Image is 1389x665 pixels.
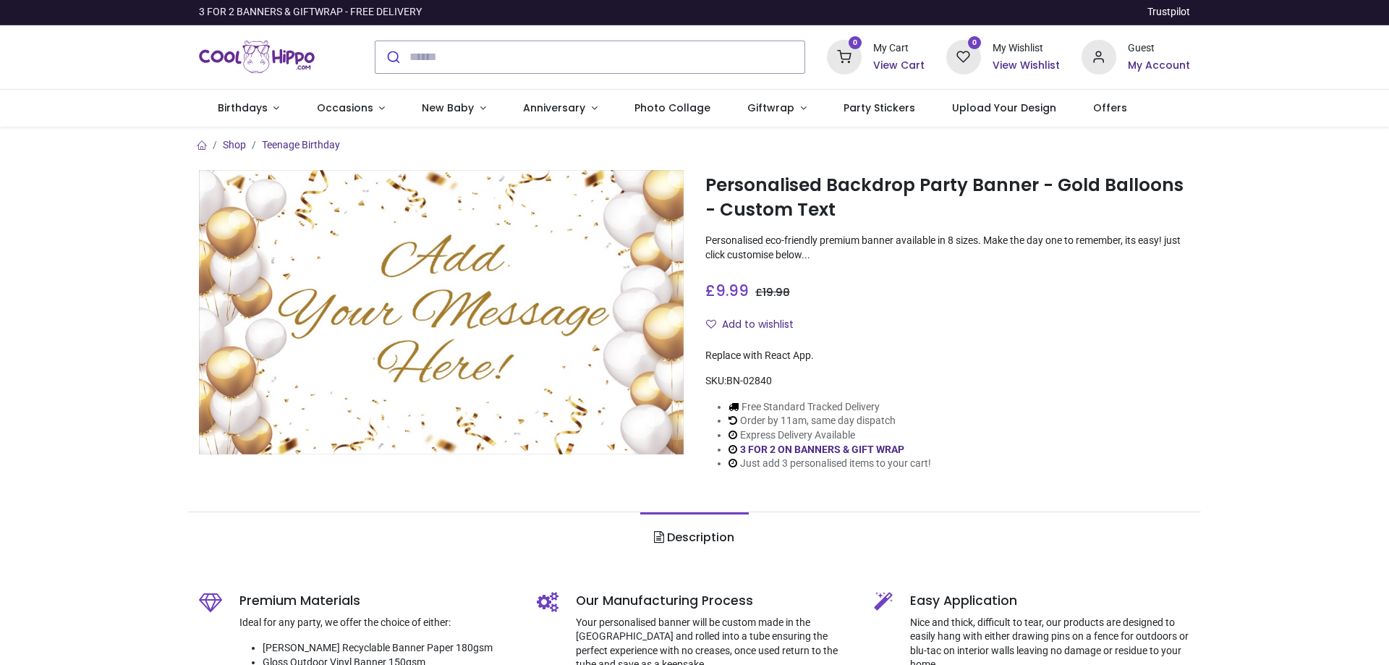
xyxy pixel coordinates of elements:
i: Add to wishlist [706,319,716,329]
a: View Wishlist [993,59,1060,73]
a: Logo of Cool Hippo [199,37,315,77]
h5: Easy Application [910,592,1190,610]
li: Express Delivery Available [729,428,931,443]
span: £ [755,285,790,300]
span: Birthdays [218,101,268,115]
p: Personalised eco-friendly premium banner available in 8 sizes. Make the day one to remember, its ... [705,234,1190,262]
li: Just add 3 personalised items to your cart! [729,457,931,471]
li: Order by 11am, same day dispatch [729,414,931,428]
span: Offers [1093,101,1127,115]
a: Giftwrap [729,90,825,127]
div: SKU: [705,374,1190,389]
div: Guest [1128,41,1190,56]
li: Free Standard Tracked Delivery [729,400,931,415]
span: Upload Your Design [952,101,1056,115]
span: BN-02840 [726,375,772,386]
div: Replace with React App. [705,349,1190,363]
div: 3 FOR 2 BANNERS & GIFTWRAP - FREE DELIVERY [199,5,422,20]
a: Teenage Birthday [262,139,340,151]
a: My Account [1128,59,1190,73]
a: 3 FOR 2 ON BANNERS & GIFT WRAP [740,444,904,455]
a: Anniversary [504,90,616,127]
span: 9.99 [715,280,749,301]
a: Shop [223,139,246,151]
a: 0 [946,50,981,62]
span: Photo Collage [634,101,710,115]
span: Occasions [317,101,373,115]
a: New Baby [404,90,505,127]
h5: Premium Materials [239,592,515,610]
img: Cool Hippo [199,37,315,77]
a: 0 [827,50,862,62]
sup: 0 [849,36,862,50]
img: Personalised Backdrop Party Banner - Gold Balloons - Custom Text [199,170,684,454]
h1: Personalised Backdrop Party Banner - Gold Balloons - Custom Text [705,173,1190,223]
button: Add to wishlistAdd to wishlist [705,313,806,337]
button: Submit [375,41,409,73]
div: My Wishlist [993,41,1060,56]
span: £ [705,280,749,301]
li: [PERSON_NAME] Recyclable Banner Paper 180gsm [263,641,515,656]
sup: 0 [968,36,982,50]
span: New Baby [422,101,474,115]
a: Birthdays [199,90,298,127]
h5: Our Manufacturing Process [576,592,853,610]
a: View Cart [873,59,925,73]
span: 19.98 [763,285,790,300]
a: Trustpilot [1147,5,1190,20]
a: Occasions [298,90,404,127]
span: Party Stickers [844,101,915,115]
p: Ideal for any party, we offer the choice of either: [239,616,515,630]
a: Description [640,512,748,563]
span: Giftwrap [747,101,794,115]
span: Anniversary [523,101,585,115]
div: My Cart [873,41,925,56]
